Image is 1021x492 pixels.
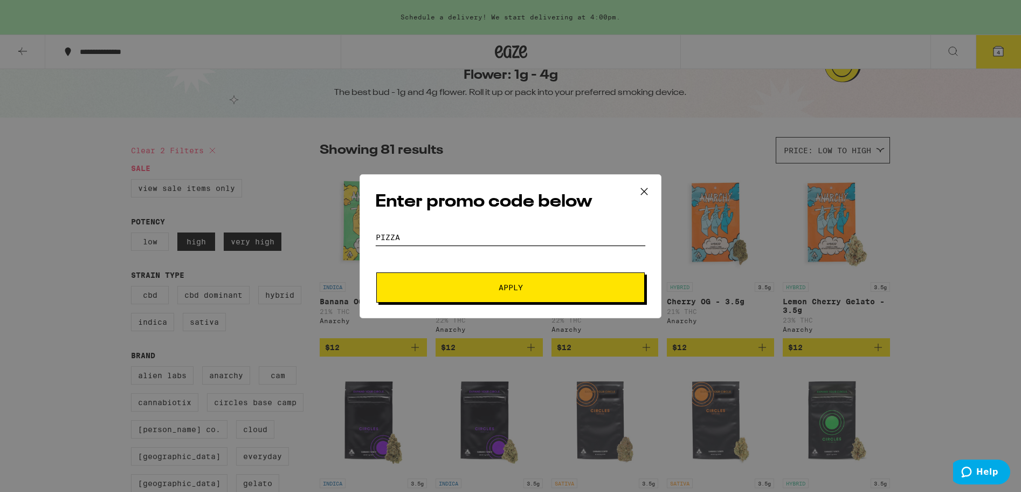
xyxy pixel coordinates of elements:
h2: Enter promo code below [375,190,646,214]
input: Promo code [375,229,646,245]
iframe: Opens a widget where you can find more information [953,460,1010,487]
span: Apply [499,284,523,291]
button: Apply [376,272,645,303]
